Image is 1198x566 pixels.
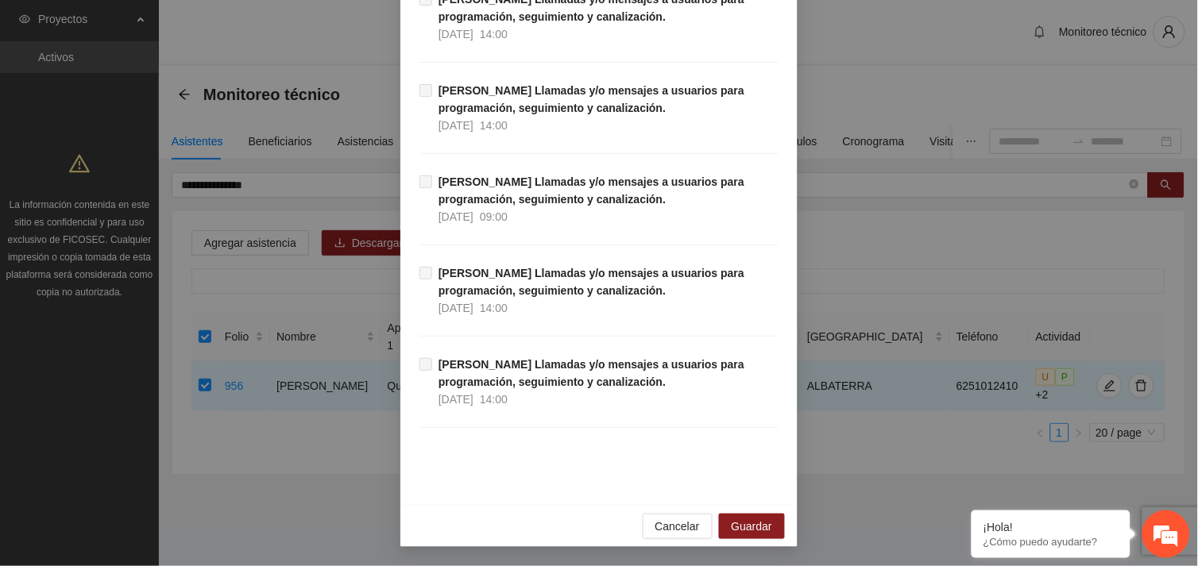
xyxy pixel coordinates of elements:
p: ¿Cómo puedo ayudarte? [984,536,1119,548]
span: 09:00 [480,210,508,223]
span: [DATE] [439,302,473,314]
textarea: Escriba su mensaje y pulse “Intro” [8,388,303,444]
button: Cancelar [643,514,713,539]
button: Guardar [719,514,785,539]
span: [DATE] [439,119,473,132]
span: Guardar [732,518,772,535]
span: 14:00 [480,302,508,314]
span: Cancelar [655,518,700,535]
div: ¡Hola! [984,521,1119,533]
strong: [PERSON_NAME] Llamadas y/o mensajes a usuarios para programación, seguimiento y canalización. [439,267,744,297]
div: Chatee con nosotros ahora [83,81,267,102]
span: Estamos en línea. [92,189,219,349]
span: 14:00 [480,119,508,132]
span: [DATE] [439,210,473,223]
span: [DATE] [439,393,473,406]
strong: [PERSON_NAME] Llamadas y/o mensajes a usuarios para programación, seguimiento y canalización. [439,358,744,388]
span: 14:00 [480,28,508,40]
strong: [PERSON_NAME] Llamadas y/o mensajes a usuarios para programación, seguimiento y canalización. [439,84,744,114]
strong: [PERSON_NAME] Llamadas y/o mensajes a usuarios para programación, seguimiento y canalización. [439,175,744,206]
div: Minimizar ventana de chat en vivo [261,8,299,46]
span: [DATE] [439,28,473,40]
span: 14:00 [480,393,508,406]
